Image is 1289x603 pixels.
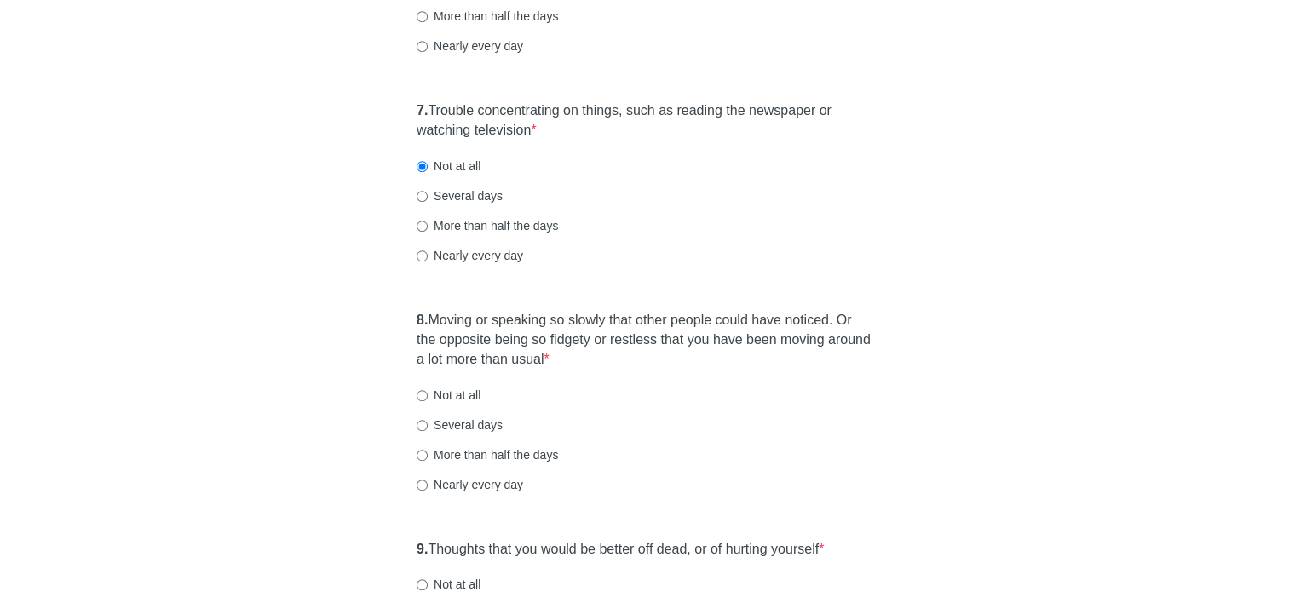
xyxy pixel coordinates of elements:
[417,480,428,491] input: Nearly every day
[417,161,428,172] input: Not at all
[417,542,428,556] strong: 9.
[417,450,428,461] input: More than half the days
[417,576,480,593] label: Not at all
[417,476,523,493] label: Nearly every day
[417,579,428,590] input: Not at all
[417,311,872,370] label: Moving or speaking so slowly that other people could have noticed. Or the opposite being so fidge...
[417,187,503,204] label: Several days
[417,101,872,141] label: Trouble concentrating on things, such as reading the newspaper or watching television
[417,416,503,434] label: Several days
[417,540,824,560] label: Thoughts that you would be better off dead, or of hurting yourself
[417,8,558,25] label: More than half the days
[417,221,428,232] input: More than half the days
[417,247,523,264] label: Nearly every day
[417,446,558,463] label: More than half the days
[417,250,428,261] input: Nearly every day
[417,158,480,175] label: Not at all
[417,41,428,52] input: Nearly every day
[417,420,428,431] input: Several days
[417,103,428,118] strong: 7.
[417,390,428,401] input: Not at all
[417,11,428,22] input: More than half the days
[417,191,428,202] input: Several days
[417,37,523,55] label: Nearly every day
[417,217,558,234] label: More than half the days
[417,387,480,404] label: Not at all
[417,313,428,327] strong: 8.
